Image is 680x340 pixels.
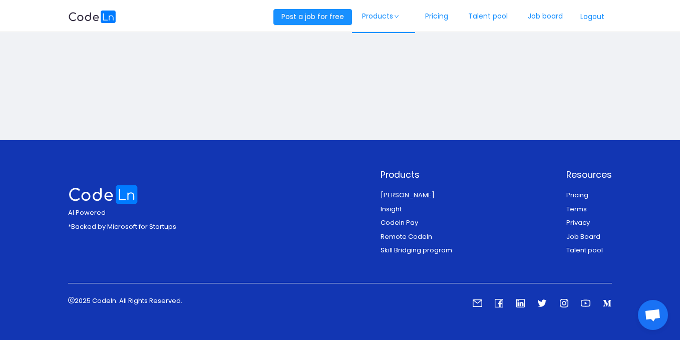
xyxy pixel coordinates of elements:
[381,168,452,181] p: Products
[566,168,612,181] p: Resources
[68,222,176,232] p: *Backed by Microsoft for Startups
[566,190,588,200] a: Pricing
[68,11,116,23] img: logobg.f302741d.svg
[381,190,435,200] a: [PERSON_NAME]
[602,299,612,309] a: icon: medium
[473,298,482,308] i: icon: mail
[559,299,569,309] a: icon: instagram
[581,298,590,308] i: icon: youtube
[516,298,525,308] i: icon: linkedin
[537,298,547,308] i: icon: twitter
[494,299,504,309] a: icon: facebook
[537,299,547,309] a: icon: twitter
[68,296,182,306] p: 2025 Codeln. All Rights Reserved.
[581,299,590,309] a: icon: youtube
[381,218,418,227] a: Codeln Pay
[273,9,352,25] button: Post a job for free
[381,245,452,255] a: Skill Bridging program
[566,218,590,227] a: Privacy
[381,204,402,214] a: Insight
[394,14,400,19] i: icon: down
[68,185,138,204] img: logo
[602,298,612,308] i: icon: medium
[494,298,504,308] i: icon: facebook
[566,245,603,255] a: Talent pool
[573,9,612,25] button: Logout
[68,297,75,303] i: icon: copyright
[473,299,482,309] a: icon: mail
[516,299,525,309] a: icon: linkedin
[559,298,569,308] i: icon: instagram
[381,232,432,241] a: Remote Codeln
[566,232,600,241] a: Job Board
[566,204,587,214] a: Terms
[273,12,352,22] a: Post a job for free
[638,300,668,330] div: Open chat
[68,208,106,217] span: AI Powered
